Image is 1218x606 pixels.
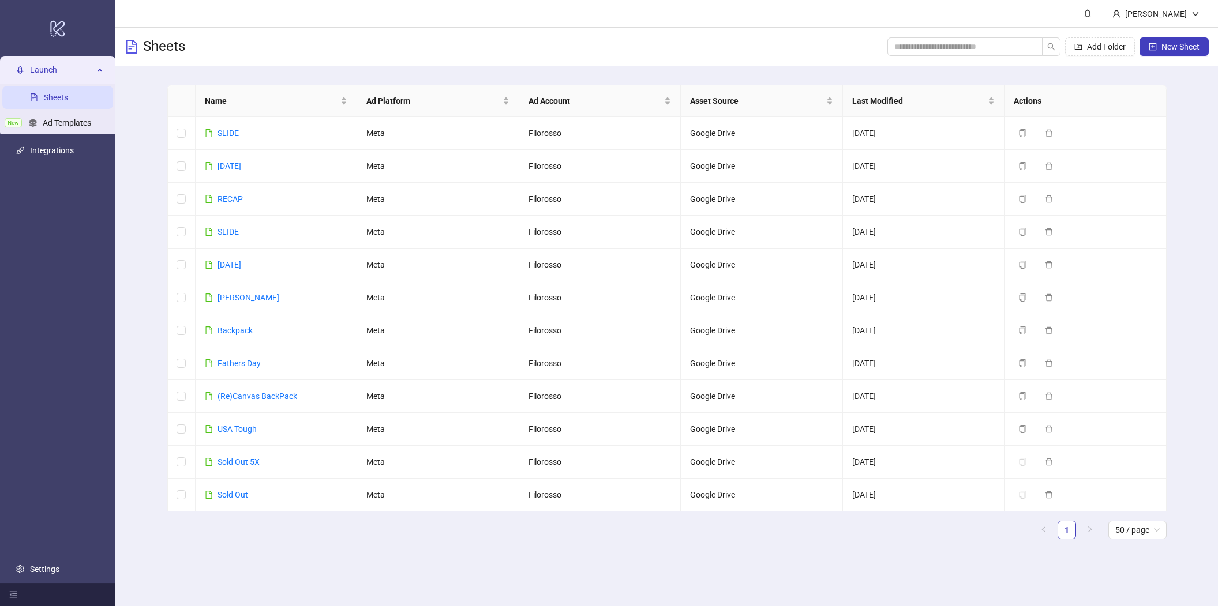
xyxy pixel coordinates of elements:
span: file [205,129,213,137]
span: delete [1045,458,1053,466]
span: copy [1018,359,1026,367]
td: Filorosso [519,183,681,216]
div: [PERSON_NAME] [1120,7,1191,20]
td: Meta [357,183,519,216]
span: file [205,195,213,203]
span: menu-fold [9,590,17,599]
td: [DATE] [843,216,1005,249]
span: Launch [30,58,93,81]
th: Ad Platform [357,85,519,117]
a: (Re)Canvas BackPack [218,392,297,401]
a: RECAP [218,194,243,204]
th: Asset Source [681,85,843,117]
h3: Sheets [143,37,185,56]
td: Google Drive [681,117,843,150]
td: Google Drive [681,150,843,183]
td: Google Drive [681,183,843,216]
span: copy [1018,129,1026,137]
td: Meta [357,117,519,150]
span: delete [1045,326,1053,334]
a: [DATE] [218,260,241,269]
button: right [1081,521,1099,539]
span: file [205,326,213,334]
td: Filorosso [519,249,681,281]
td: Google Drive [681,281,843,314]
td: Google Drive [681,380,843,413]
th: Actions [1005,85,1167,117]
a: Backpack [218,326,253,335]
span: Last Modified [852,95,986,107]
td: Filorosso [519,380,681,413]
div: Page Size [1108,521,1167,539]
a: Sold Out [218,490,248,499]
li: Next Page [1081,521,1099,539]
span: file-text [125,40,138,54]
td: Google Drive [681,479,843,511]
span: file [205,228,213,236]
span: copy [1018,195,1026,203]
a: USA Tough [218,424,257,434]
td: Google Drive [681,314,843,347]
a: SLIDE [218,129,239,138]
th: Ad Account [519,85,681,117]
td: Meta [357,413,519,446]
td: [DATE] [843,281,1005,314]
td: Meta [357,446,519,479]
span: file [205,458,213,466]
td: Meta [357,479,519,511]
span: copy [1018,293,1026,302]
button: The sheet needs to be migrated before it can be duplicated. Please open the sheet to migrate it. [1014,455,1036,469]
a: Integrations [30,146,74,155]
a: SLIDE [218,227,239,236]
span: 50 / page [1115,521,1160,539]
span: file [205,392,213,400]
th: Last Modified [843,85,1005,117]
td: [DATE] [843,314,1005,347]
span: delete [1045,392,1053,400]
td: Google Drive [681,347,843,380]
span: user [1112,10,1120,18]
td: Google Drive [681,446,843,479]
button: New Sheet [1140,37,1209,56]
td: Google Drive [681,413,843,446]
span: delete [1045,425,1053,433]
a: [DATE] [218,161,241,171]
span: delete [1045,162,1053,170]
span: bell [1084,9,1092,17]
td: [DATE] [843,249,1005,281]
td: Google Drive [681,216,843,249]
a: Ad Templates [43,118,91,127]
td: Filorosso [519,150,681,183]
button: Add Folder [1065,37,1135,56]
td: Meta [357,281,519,314]
td: Meta [357,314,519,347]
td: Filorosso [519,479,681,511]
td: Google Drive [681,249,843,281]
span: delete [1045,228,1053,236]
td: Meta [357,347,519,380]
span: left [1040,526,1047,533]
span: file [205,425,213,433]
td: [DATE] [843,150,1005,183]
span: file [205,162,213,170]
a: Settings [30,564,59,574]
span: rocket [16,66,24,74]
span: copy [1018,162,1026,170]
td: [DATE] [843,446,1005,479]
span: file [205,491,213,499]
span: Ad Account [529,95,662,107]
span: file [205,261,213,269]
button: left [1035,521,1053,539]
a: [PERSON_NAME] [218,293,279,302]
span: Add Folder [1087,42,1126,51]
span: delete [1045,129,1053,137]
a: Fathers Day [218,359,261,368]
span: right [1086,526,1093,533]
td: Filorosso [519,446,681,479]
td: [DATE] [843,183,1005,216]
td: [DATE] [843,380,1005,413]
td: Meta [357,380,519,413]
td: Filorosso [519,347,681,380]
th: Name [196,85,358,117]
li: Previous Page [1035,521,1053,539]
